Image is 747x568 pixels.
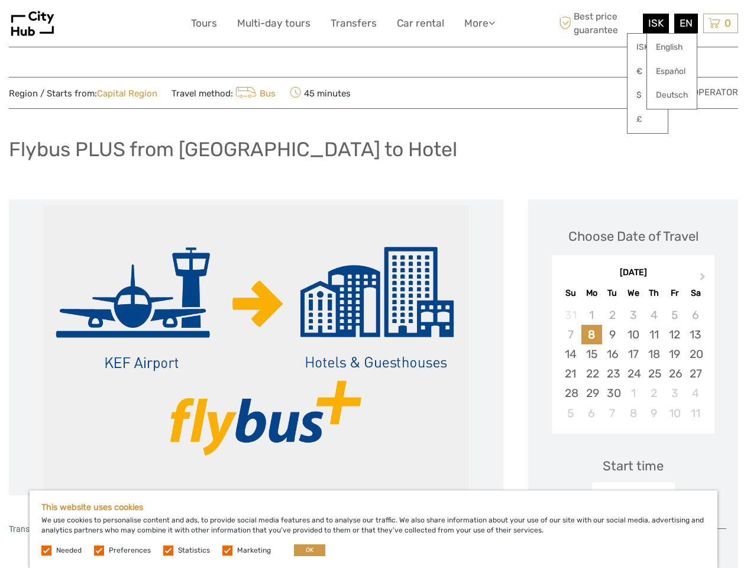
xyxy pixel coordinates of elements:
[331,15,377,32] a: Transfers
[623,344,643,364] div: Choose Wednesday, September 17th, 2025
[664,285,685,301] div: Fr
[664,325,685,344] div: Choose Friday, September 12th, 2025
[674,14,698,33] div: EN
[464,15,495,32] a: More
[723,17,733,29] span: 0
[233,88,276,99] a: Bus
[560,364,581,383] div: Choose Sunday, September 21st, 2025
[560,285,581,301] div: Su
[685,404,706,423] div: Choose Saturday, October 11th, 2025
[623,364,643,383] div: Choose Wednesday, September 24th, 2025
[628,85,668,106] a: $
[685,364,706,383] div: Choose Saturday, September 27th, 2025
[664,364,685,383] div: Choose Friday, September 26th, 2025
[623,285,643,301] div: We
[623,305,643,325] div: Not available Wednesday, September 3rd, 2025
[623,383,643,403] div: Choose Wednesday, October 1st, 2025
[560,404,581,423] div: Choose Sunday, October 5th, 2025
[552,267,714,279] div: [DATE]
[647,37,697,58] a: English
[178,546,210,556] label: Statistics
[602,305,623,325] div: Not available Tuesday, September 2nd, 2025
[109,546,151,556] label: Preferences
[602,383,623,403] div: Choose Tuesday, September 30th, 2025
[664,383,685,403] div: Choose Friday, October 3rd, 2025
[602,285,623,301] div: Tu
[581,325,602,344] div: Choose Monday, September 8th, 2025
[191,15,217,32] a: Tours
[556,10,640,36] span: Best price guarantee
[9,88,157,100] span: Region / Starts from:
[694,270,713,289] button: Next Month
[30,490,717,568] div: We use cookies to personalise content and ads, to provide social media features and to analyse ou...
[9,137,457,162] h1: Flybus PLUS from [GEOGRAPHIC_DATA] to Hotel
[581,404,602,423] div: Choose Monday, October 6th, 2025
[43,205,469,489] img: a771a4b2aca44685afd228bf32f054e4_main_slider.png
[623,404,643,423] div: Choose Wednesday, October 8th, 2025
[602,404,623,423] div: Choose Tuesday, October 7th, 2025
[581,383,602,403] div: Choose Monday, September 29th, 2025
[17,21,134,30] p: We're away right now. Please check back later!
[602,325,623,344] div: Choose Tuesday, September 9th, 2025
[685,344,706,364] div: Choose Saturday, September 20th, 2025
[581,364,602,383] div: Choose Monday, September 22nd, 2025
[685,325,706,344] div: Choose Saturday, September 13th, 2025
[643,344,664,364] div: Choose Thursday, September 18th, 2025
[643,364,664,383] div: Choose Thursday, September 25th, 2025
[664,404,685,423] div: Choose Friday, October 10th, 2025
[560,325,581,344] div: Not available Sunday, September 7th, 2025
[56,546,82,556] label: Needed
[685,305,706,325] div: Not available Saturday, September 6th, 2025
[623,325,643,344] div: Choose Wednesday, September 10th, 2025
[97,88,157,99] a: Capital Region
[560,305,581,325] div: Not available Sunday, August 31st, 2025
[664,305,685,325] div: Not available Friday, September 5th, 2025
[136,18,150,33] button: Open LiveChat chat widget
[628,61,668,82] a: €
[581,285,602,301] div: Mo
[592,482,675,509] div: Open ticket
[172,85,276,101] span: Travel method:
[237,546,271,556] label: Marketing
[397,15,444,32] a: Car rental
[603,457,664,475] div: Start time
[643,383,664,403] div: Choose Thursday, October 2nd, 2025
[290,85,351,101] span: 45 minutes
[643,305,664,325] div: Not available Thursday, September 4th, 2025
[560,383,581,403] div: Choose Sunday, September 28th, 2025
[628,109,668,130] a: £
[602,344,623,364] div: Choose Tuesday, September 16th, 2025
[581,344,602,364] div: Choose Monday, September 15th, 2025
[555,305,710,423] div: month 2025-09
[648,17,664,29] span: ISK
[568,227,699,246] div: Choose Date of Travel
[685,285,706,301] div: Sa
[643,285,664,301] div: Th
[560,344,581,364] div: Choose Sunday, September 14th, 2025
[628,37,668,58] a: ISK
[581,305,602,325] div: Not available Monday, September 1st, 2025
[643,404,664,423] div: Choose Thursday, October 9th, 2025
[9,9,57,38] img: 3076-8a80fb3d-a3cf-4f79-9a3d-dd183d103082_logo_small.png
[9,524,262,534] span: Transfer from [GEOGRAPHIC_DATA] to
[647,61,697,82] a: Español
[294,544,325,556] button: OK
[647,85,697,106] a: Deutsch
[664,344,685,364] div: Choose Friday, September 19th, 2025
[41,502,706,512] h5: This website uses cookies
[602,364,623,383] div: Choose Tuesday, September 23rd, 2025
[643,325,664,344] div: Choose Thursday, September 11th, 2025
[685,383,706,403] div: Choose Saturday, October 4th, 2025
[237,15,311,32] a: Multi-day tours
